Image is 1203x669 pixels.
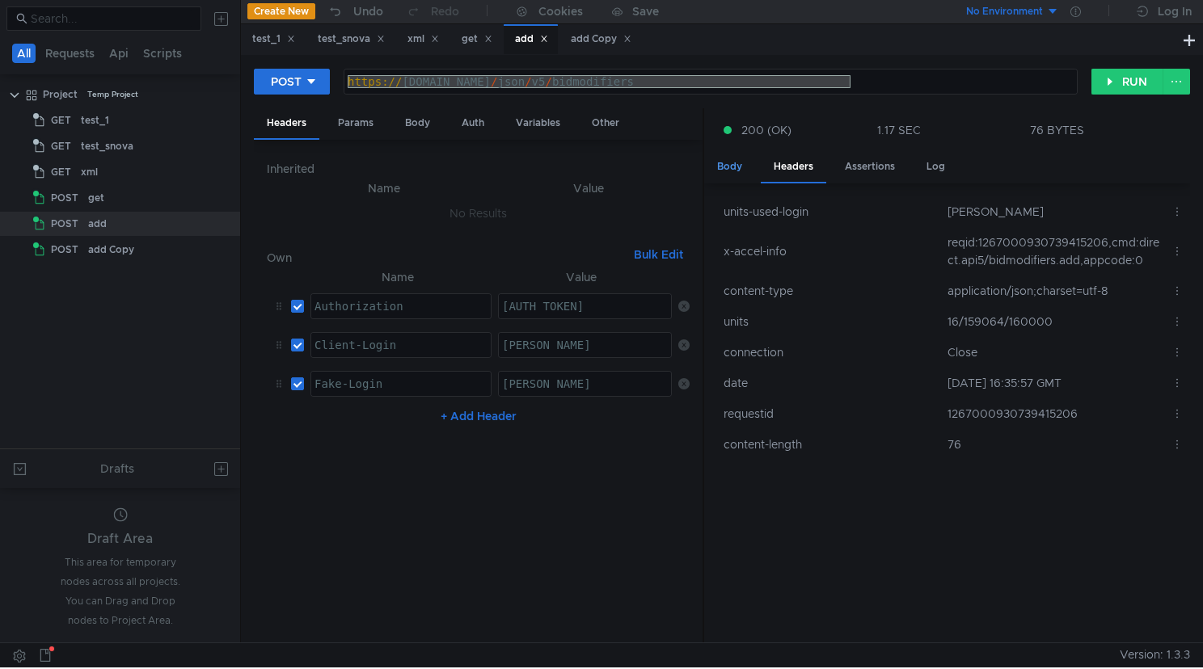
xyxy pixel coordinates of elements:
div: Body [704,152,755,182]
div: get [462,31,492,48]
span: POST [51,186,78,210]
div: test_1 [81,108,109,133]
td: Close [941,337,1165,368]
td: requestid [717,398,941,429]
div: Variables [503,108,573,138]
td: application/json;charset=utf-8 [941,276,1165,306]
button: All [12,44,36,63]
div: Save [632,6,659,17]
div: Undo [353,2,383,21]
span: GET [51,134,71,158]
button: Scripts [138,44,187,63]
button: RUN [1091,69,1163,95]
div: Headers [761,152,826,183]
td: 16/159064/160000 [941,306,1165,337]
td: x-accel-info [717,227,941,276]
div: Drafts [100,459,134,478]
div: add [515,31,548,48]
div: Body [392,108,443,138]
div: Other [579,108,632,138]
td: date [717,368,941,398]
div: xml [407,31,439,48]
div: Project [43,82,78,107]
input: Search... [31,10,192,27]
div: test_1 [252,31,295,48]
div: 1.17 SEC [877,123,921,137]
div: Auth [449,108,497,138]
nz-embed-empty: No Results [450,206,507,221]
span: Version: 1.3.3 [1120,643,1190,667]
button: Bulk Edit [627,245,690,264]
th: Value [488,179,690,198]
span: POST [51,238,78,262]
button: + Add Header [434,406,523,426]
td: units-used-login [717,196,941,227]
span: POST [51,212,78,236]
td: [DATE] 16:35:57 GMT [941,368,1165,398]
th: Name [280,179,488,198]
div: 76 BYTES [1030,123,1084,137]
div: add Copy [88,238,134,262]
div: Log [914,152,958,182]
div: test_snova [318,31,385,48]
div: add [88,212,107,236]
h6: Inherited [267,159,689,179]
div: Cookies [538,2,583,21]
span: GET [51,108,71,133]
div: Redo [431,2,459,21]
td: 1267000930739415206 [941,398,1165,429]
td: 76 [941,429,1165,460]
div: No Environment [966,4,1043,19]
div: xml [81,160,98,184]
th: Name [304,267,491,287]
div: Log In [1158,2,1192,21]
h6: Own [267,248,627,267]
div: Assertions [832,152,908,182]
div: Params [325,108,386,138]
button: POST [254,69,330,95]
div: Headers [254,108,319,140]
td: content-length [717,429,941,460]
button: Api [104,44,133,63]
div: POST [271,73,302,90]
td: connection [717,337,941,368]
span: GET [51,160,71,184]
td: content-type [717,276,941,306]
th: Value [492,267,672,287]
td: reqid:1267000930739415206,cmd:direct.api5/bidmodifiers.add,appcode:0 [941,227,1165,276]
div: add Copy [571,31,631,48]
td: [PERSON_NAME] [941,196,1165,227]
button: Requests [40,44,99,63]
td: units [717,306,941,337]
div: test_snova [81,134,133,158]
div: Temp Project [87,82,138,107]
div: get [88,186,104,210]
span: 200 (OK) [741,121,791,139]
button: Create New [247,3,315,19]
